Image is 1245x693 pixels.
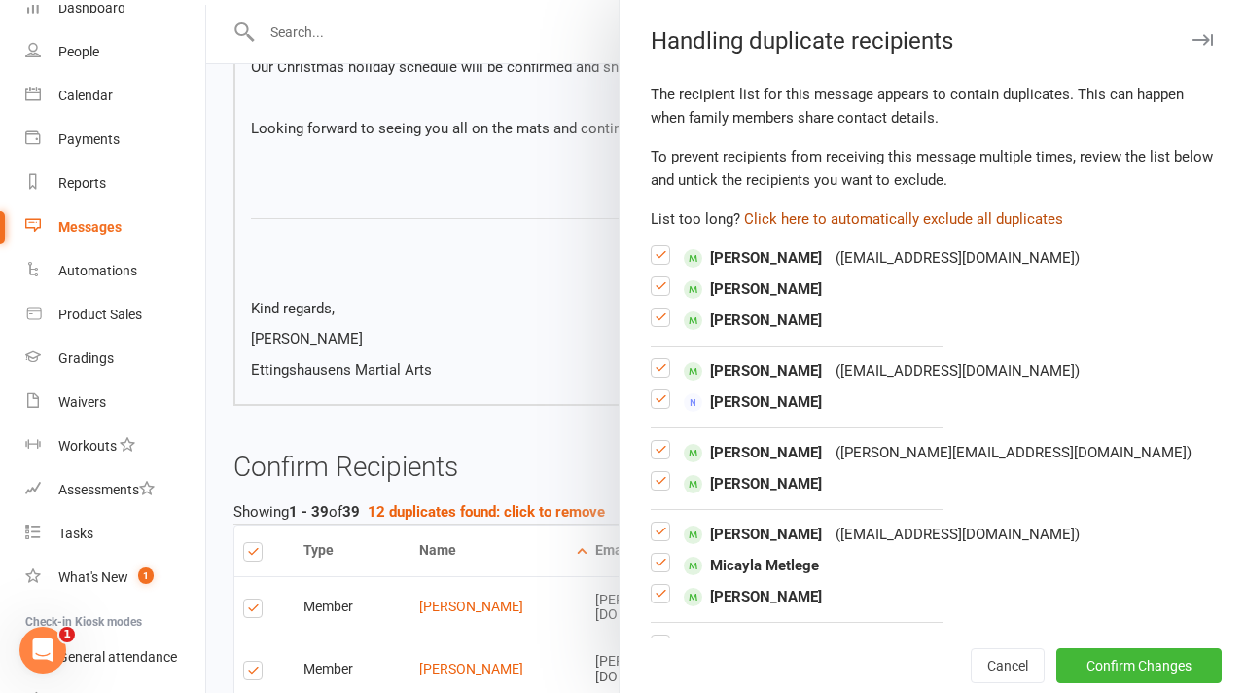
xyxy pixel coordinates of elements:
[58,350,114,366] div: Gradings
[25,249,205,293] a: Automations
[25,205,205,249] a: Messages
[684,359,822,383] span: [PERSON_NAME]
[25,118,205,162] a: Payments
[58,569,128,585] div: What's New
[92,544,108,560] button: Upload attachment
[13,8,50,45] button: go back
[46,80,358,134] li: - set a specific amount/date for catch-up
[684,277,822,301] span: [PERSON_NAME]
[58,131,120,147] div: Payments
[684,441,822,464] span: [PERSON_NAME]
[684,585,822,608] span: [PERSON_NAME]
[61,544,77,560] button: Gif picker
[16,381,373,439] div: Harry says…
[94,24,242,44] p: The team can also help
[31,185,358,261] div: Payments are not taken during suspensions, and adding a suspension will stop both payments and bo...
[684,523,822,546] span: [PERSON_NAME]
[684,309,822,332] span: [PERSON_NAME]
[58,307,142,322] div: Product Sales
[25,381,205,424] a: Waivers
[684,636,822,659] span: [PERSON_NAME]
[19,627,66,674] iframe: Intercom live chat
[334,536,365,567] button: Send a message…
[58,88,113,103] div: Calendar
[836,441,1192,464] div: ( [PERSON_NAME][EMAIL_ADDRESS][DOMAIN_NAME] )
[25,30,205,74] a: People
[55,11,87,42] img: Profile image for Toby
[25,468,205,512] a: Assessments
[836,359,1080,383] div: ( [EMAIL_ADDRESS][DOMAIN_NAME] )
[58,649,177,665] div: General attendance
[1056,648,1222,683] button: Confirm Changes
[25,162,205,205] a: Reports
[178,457,211,491] button: Scroll to bottom
[651,207,1214,231] div: List too long?
[58,219,122,235] div: Messages
[836,636,1080,659] div: ( [EMAIL_ADDRESS][DOMAIN_NAME] )
[46,81,314,115] b: Delete payments and add catch-up payment
[17,503,373,536] textarea: Message…
[744,207,1063,231] button: Click here to automatically exclude all duplicates
[146,392,358,412] div: how do i bulk do it for students
[16,322,261,365] div: Did that answer your question?
[25,556,205,600] a: What's New1
[46,139,266,155] b: Delete payments completely
[25,424,205,468] a: Workouts
[31,186,114,201] b: Important:
[25,293,205,337] a: Product Sales
[836,246,1080,270] div: ( [EMAIL_ADDRESS][DOMAIN_NAME] )
[138,567,154,584] span: 1
[58,526,93,541] div: Tasks
[46,21,308,55] b: Move affected payments to end of membership
[31,271,358,309] div: If the membership has an expiry date, you can also extend it by the suspension length.
[25,337,205,381] a: Gradings
[304,8,341,45] button: Home
[31,450,358,488] div: To bulk suspend students for the 2-week school holiday period:
[46,498,358,534] li: Go to
[25,74,205,118] a: Calendar
[58,44,99,59] div: People
[684,390,822,414] span: [PERSON_NAME]
[94,10,221,24] h1: [PERSON_NAME]
[620,27,1245,55] div: Handling duplicate recipients
[31,334,245,353] div: Did that answer your question?
[684,246,822,270] span: [PERSON_NAME]
[25,636,205,679] a: General attendance kiosk mode
[341,8,376,43] div: Close
[59,627,75,642] span: 1
[30,544,46,560] button: Emoji picker
[58,438,117,454] div: Workouts
[46,138,358,174] li: - no payment for the suspension period
[651,145,1214,192] div: To prevent recipients from receiving this message multiple times, review the list below and untic...
[971,648,1045,683] button: Cancel
[130,381,373,423] div: how do i bulk do it for students
[16,322,373,381] div: Toby says…
[58,175,106,191] div: Reports
[58,482,155,497] div: Assessments
[651,83,1214,129] div: The recipient list for this message appears to contain duplicates. This can happen when family me...
[124,544,139,560] button: Start recording
[58,394,106,410] div: Waivers
[25,512,205,556] a: Tasks
[684,554,819,577] span: Micayla Metlege
[58,263,137,278] div: Automations
[836,523,1080,546] div: ( [EMAIL_ADDRESS][DOMAIN_NAME] )
[46,499,314,533] b: People > Bulk Changes > Bulk Suspend Contacts
[684,472,822,495] span: [PERSON_NAME]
